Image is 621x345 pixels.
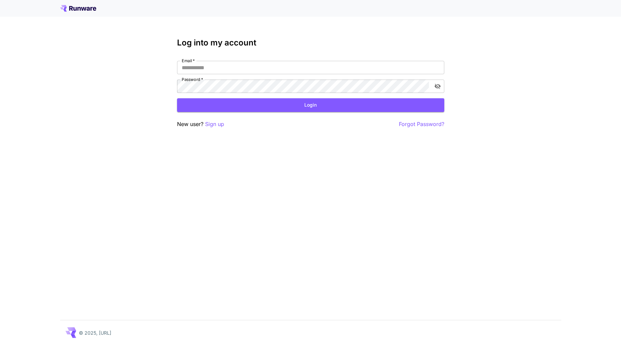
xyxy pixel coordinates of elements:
[399,120,444,128] button: Forgot Password?
[432,80,444,92] button: toggle password visibility
[182,77,203,82] label: Password
[205,120,224,128] button: Sign up
[177,98,444,112] button: Login
[177,38,444,47] h3: Log into my account
[79,329,111,336] p: © 2025, [URL]
[182,58,195,64] label: Email
[177,120,224,128] p: New user?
